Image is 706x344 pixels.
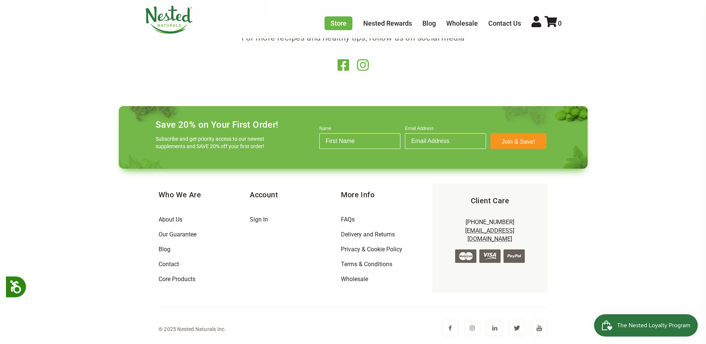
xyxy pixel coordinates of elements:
iframe: Button to open loyalty program pop-up [594,314,699,337]
a: Wholesale [446,19,478,27]
span: 0 [558,19,562,27]
a: 0 [544,19,562,27]
a: Our Guarantee [159,231,197,238]
a: Wholesale [341,275,368,283]
button: Join & Save! [491,133,546,149]
h5: Account [250,189,341,200]
a: About Us [159,216,182,223]
a: Core Products [159,275,195,283]
h4: Save 20% on Your First Order! [156,120,278,130]
a: Blog [422,19,436,27]
label: Name [319,126,400,133]
a: Sign In [250,216,268,223]
label: Email Address [405,126,486,133]
input: Email Address [405,133,486,149]
a: Contact [159,261,179,268]
a: Terms & Conditions [341,261,392,268]
h5: Client Care [444,195,536,206]
a: Delivery and Returns [341,231,395,238]
p: Subscribe and get priority access to our newest supplements and SAVE 20% off your first order! [156,135,267,150]
a: FAQs [341,216,355,223]
img: Nested Naturals [145,6,193,34]
a: Contact Us [488,19,521,27]
a: Privacy & Cookie Policy [341,246,402,253]
div: © 2025 Nested Naturals Inc. [159,325,226,334]
input: First Name [319,133,400,149]
h5: More Info [341,189,432,200]
a: Nested Rewards [363,19,412,27]
a: Store [325,16,352,30]
a: [PHONE_NUMBER] [466,219,514,226]
h5: Who We Are [159,189,250,200]
a: Blog [159,246,170,253]
img: credit-cards.png [455,249,525,263]
a: [EMAIL_ADDRESS][DOMAIN_NAME] [465,227,514,242]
